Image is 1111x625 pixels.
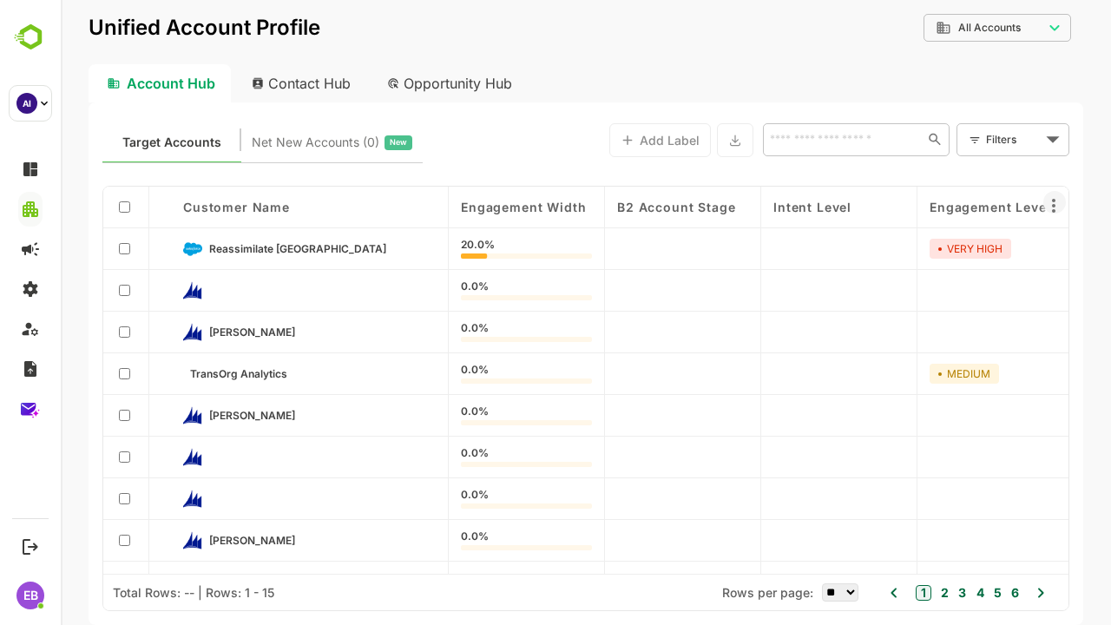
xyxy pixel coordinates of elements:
span: Armstrong-Cabrera [148,409,234,422]
span: Engagement Width [400,200,525,214]
div: VERY HIGH [869,239,950,259]
img: BambooboxLogoMark.f1c84d78b4c51b1a7b5f700c9845e183.svg [9,21,53,54]
div: Filters [924,122,1009,158]
div: Newly surfaced ICP-fit accounts from Intent, Website, LinkedIn, and other engagement signals. [191,131,352,154]
button: 1 [855,585,871,601]
div: EB [16,582,44,609]
span: Customer Name [122,200,229,214]
div: 0.0% [400,448,531,467]
button: 2 [876,583,888,602]
div: Filters [925,130,981,148]
span: Net New Accounts ( 0 ) [191,131,319,154]
div: AI [16,93,37,114]
div: 0.0% [400,406,531,425]
span: Intent Level [713,200,791,214]
div: MEDIUM [869,364,938,384]
span: Engagement Level [869,200,989,214]
div: 0.0% [400,490,531,509]
div: 0.0% [400,323,531,342]
div: 0.0% [400,365,531,384]
button: 5 [929,583,941,602]
div: Opportunity Hub [312,64,467,102]
span: Rows per page: [661,585,753,600]
div: 20.0% [400,240,531,259]
div: Total Rows: -- | Rows: 1 - 15 [52,585,214,600]
span: TransOrg Analytics [129,367,227,380]
button: 4 [911,583,924,602]
p: Unified Account Profile [28,17,260,38]
div: 0.0% [400,531,531,550]
div: Account Hub [28,64,170,102]
span: New [329,131,346,154]
button: Export the selected data as CSV [656,123,693,157]
button: 6 [946,583,958,602]
span: Known accounts you’ve identified to target - imported from CRM, Offline upload, or promoted from ... [62,131,161,154]
button: 3 [893,583,905,602]
div: Contact Hub [177,64,306,102]
div: All Accounts [875,20,983,36]
span: All Accounts [897,22,960,34]
button: Add Label [549,123,650,157]
div: All Accounts [863,11,1010,45]
div: 0.0% [400,281,531,300]
span: B2 Account Stage [556,200,674,214]
span: Hawkins-Crosby [148,534,234,547]
span: Conner-Nguyen [148,326,234,339]
div: 0.0% [400,573,531,592]
button: Logout [18,535,42,558]
span: Reassimilate Argentina [148,242,325,255]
